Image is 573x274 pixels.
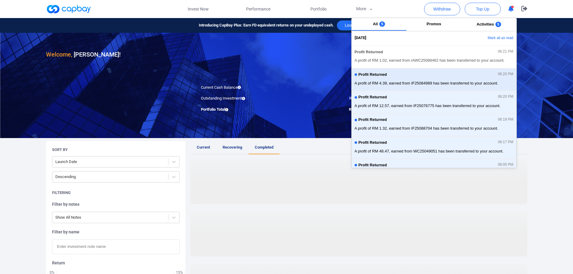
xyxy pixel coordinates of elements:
[355,103,513,109] span: A profit of RM 12.57, earned from IF25076775 has been transferred to your account.
[373,22,378,26] span: All
[355,50,383,54] span: Profit Returned
[352,46,516,68] button: Profit Returned06:21 PMA profit of RM 1.02, earned from iAWC25088462 has been transferred to your...
[246,6,270,12] span: Performance
[355,35,366,41] span: [DATE]
[498,95,513,99] span: 06:20 PM
[349,96,372,100] span: RM 80,561.59
[359,95,387,100] span: Profit Returned
[379,21,385,27] span: 5
[359,140,387,145] span: Profit Returned
[52,202,180,207] h5: Filter by notes
[52,229,180,235] h5: Filter by name
[355,148,513,154] span: A profit of RM 48.47, earned from WC25049051 has been transferred to your account.
[359,72,387,77] span: Profit Returned
[359,118,387,122] span: Profit Returned
[337,20,374,30] button: Learn More
[46,50,121,59] h3: [PERSON_NAME] !
[52,147,68,152] h5: Sort By
[352,18,407,31] button: All5
[498,72,513,76] span: 06:20 PM
[424,3,460,15] button: Withdraw
[465,3,501,15] button: Top Up
[355,80,513,86] span: A profit of RM 4.39, earned from IF25084989 has been transferred to your account.
[196,95,287,102] div: Outstanding Investment
[498,140,513,144] span: 06:17 PM
[352,159,516,181] button: Profit Returned06:05 PMA profit of RM 5.67, earned from iWC25073710 has been transferred to your ...
[52,260,180,266] h5: Return
[352,114,516,136] button: Profit Returned06:19 PMA profit of RM 1.32, earned from IF25088704 has been transferred to your a...
[355,57,513,63] span: A profit of RM 1.02, earned from iAWC25088462 has been transferred to your account.
[310,6,327,12] span: Portfolio
[498,118,513,122] span: 06:19 PM
[476,6,489,12] span: Top Up
[406,18,461,31] button: Promos
[223,145,242,149] span: Recovering
[196,106,287,113] div: Portfolio Total
[197,145,210,149] span: Current
[359,163,387,168] span: Profit Returned
[461,18,516,31] button: Activities5
[498,50,513,54] span: 06:21 PM
[451,33,516,43] button: Mark all as read
[52,239,180,254] input: Enter investment note name
[196,85,287,91] div: Current Cash Balance
[349,107,372,112] span: RM 84,559.82
[476,22,494,26] span: Activities
[352,136,516,159] button: Profit Returned06:17 PMA profit of RM 48.47, earned from WC25049051 has been transferred to your ...
[46,51,72,58] span: Welcome,
[498,163,513,167] span: 06:05 PM
[52,190,71,195] h5: Filtering
[355,125,513,131] span: A profit of RM 1.32, earned from IF25088704 has been transferred to your account.
[352,68,516,91] button: Profit Returned06:20 PMA profit of RM 4.39, earned from IF25084989 has been transferred to your a...
[495,22,501,27] span: 5
[352,91,516,113] button: Profit Returned06:20 PMA profit of RM 12.57, earned from IF25076775 has been transferred to your ...
[255,145,273,149] span: Completed
[427,22,441,26] span: Promos
[199,22,334,29] span: Introducing CapBay Plus: Earn FD equivalent returns on your undeployed cash.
